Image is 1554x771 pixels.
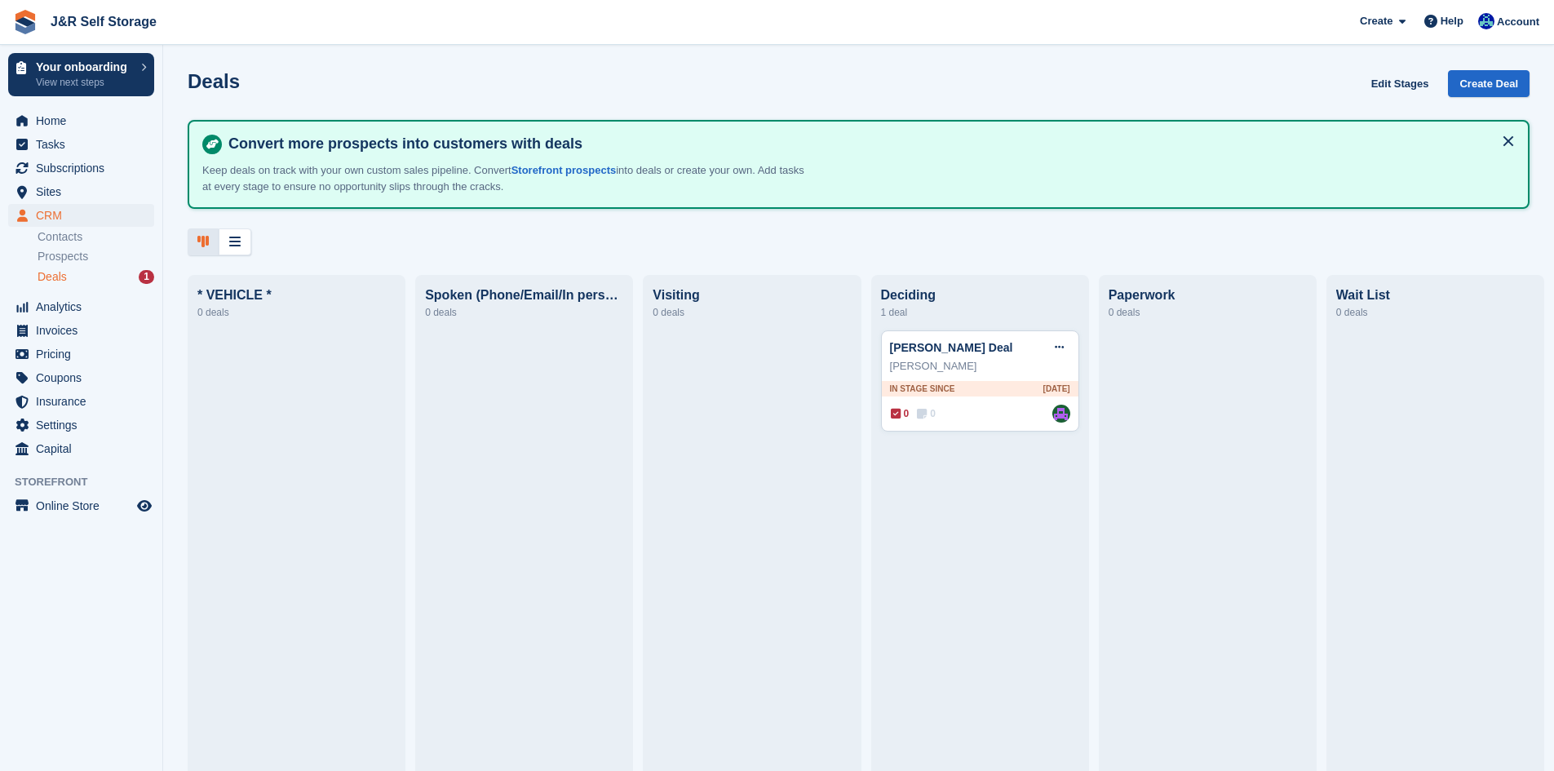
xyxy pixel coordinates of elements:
a: J&R Self Storage [44,8,163,35]
div: 0 deals [197,303,396,322]
span: Account [1497,14,1539,30]
a: Deals 1 [38,268,154,286]
div: 0 deals [653,303,851,322]
a: menu [8,180,154,203]
div: 0 deals [425,303,623,322]
a: menu [8,343,154,366]
span: In stage since [890,383,955,395]
a: menu [8,319,154,342]
span: 0 [891,406,910,421]
span: CRM [36,204,134,227]
div: 1 deal [881,303,1079,322]
span: Pricing [36,343,134,366]
a: menu [8,366,154,389]
a: menu [8,157,154,179]
img: Jordan Mahmood [1052,405,1070,423]
span: Create [1360,13,1392,29]
span: Capital [36,437,134,460]
span: Invoices [36,319,134,342]
a: menu [8,437,154,460]
a: Edit Stages [1365,70,1436,97]
p: Your onboarding [36,61,133,73]
a: Preview store [135,496,154,516]
div: [PERSON_NAME] [890,358,1070,374]
div: * VEHICLE * [197,288,396,303]
span: Storefront [15,474,162,490]
a: [PERSON_NAME] Deal [890,341,1013,354]
span: [DATE] [1043,383,1070,395]
div: Spoken (Phone/Email/In person) [425,288,623,303]
span: Insurance [36,390,134,413]
span: Prospects [38,249,88,264]
img: Steve Revell [1478,13,1494,29]
p: View next steps [36,75,133,90]
div: Wait List [1336,288,1534,303]
span: Subscriptions [36,157,134,179]
a: Create Deal [1448,70,1530,97]
a: Contacts [38,229,154,245]
div: 0 deals [1336,303,1534,322]
span: Help [1441,13,1463,29]
div: Deciding [881,288,1079,303]
p: Keep deals on track with your own custom sales pipeline. Convert into deals or create your own. A... [202,162,814,194]
h4: Convert more prospects into customers with deals [222,135,1515,153]
span: Tasks [36,133,134,156]
a: Your onboarding View next steps [8,53,154,96]
span: Online Store [36,494,134,517]
a: menu [8,109,154,132]
span: Settings [36,414,134,436]
span: Deals [38,269,67,285]
div: Visiting [653,288,851,303]
div: 1 [139,270,154,284]
span: Analytics [36,295,134,318]
div: Paperwork [1109,288,1307,303]
a: Storefront prospects [511,164,617,176]
a: menu [8,494,154,517]
a: menu [8,295,154,318]
a: menu [8,414,154,436]
a: menu [8,204,154,227]
span: 0 [917,406,936,421]
span: Coupons [36,366,134,389]
a: menu [8,390,154,413]
div: 0 deals [1109,303,1307,322]
img: stora-icon-8386f47178a22dfd0bd8f6a31ec36ba5ce8667c1dd55bd0f319d3a0aa187defe.svg [13,10,38,34]
span: Home [36,109,134,132]
h1: Deals [188,70,240,92]
a: Prospects [38,248,154,265]
a: menu [8,133,154,156]
span: Sites [36,180,134,203]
